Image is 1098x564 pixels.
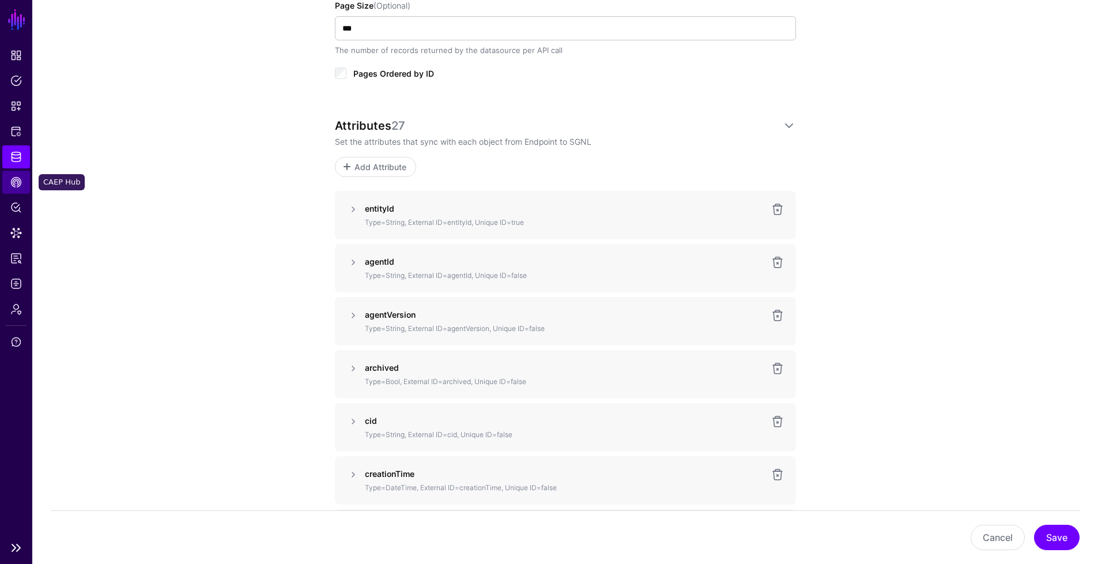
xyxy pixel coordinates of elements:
[10,75,22,87] span: Policies
[39,174,85,190] div: CAEP Hub
[335,136,796,148] p: Set the attributes that sync with each object from Endpoint to SGNL
[335,45,796,57] div: The number of records returned by the datasource per API call
[10,336,22,348] span: Support
[365,270,748,281] p: Type=String, External ID=agentId, Unique ID=false
[2,272,30,295] a: Logs
[365,469,414,479] strong: creationTime
[2,95,30,118] a: Snippets
[10,126,22,137] span: Protected Systems
[2,298,30,321] a: Admin
[365,416,377,426] strong: cid
[10,100,22,112] span: Snippets
[2,145,30,168] a: Identity Data Fabric
[1034,525,1080,550] button: Save
[10,303,22,315] span: Admin
[2,69,30,92] a: Policies
[365,217,748,228] p: Type=String, External ID=entityId, Unique ID=true
[2,120,30,143] a: Protected Systems
[365,324,748,334] p: Type=String, External ID=agentVersion, Unique ID=false
[365,310,416,319] strong: agentVersion
[365,257,394,266] strong: agentId
[365,363,399,373] strong: archived
[391,119,405,133] span: 27
[373,1,410,10] span: (Optional)
[2,221,30,245] a: Data Lens
[10,227,22,239] span: Data Lens
[365,430,748,440] p: Type=String, External ID=cid, Unique ID=false
[335,119,782,133] div: Attributes
[10,278,22,289] span: Logs
[365,483,748,493] p: Type=DateTime, External ID=creationTime, Unique ID=false
[2,247,30,270] a: Reports
[7,7,27,32] a: SGNL
[10,176,22,188] span: CAEP Hub
[10,50,22,61] span: Dashboard
[10,253,22,264] span: Reports
[353,69,434,78] span: Pages Ordered by ID
[365,204,394,213] strong: entityId
[353,161,407,173] span: Add Attribute
[2,171,30,194] a: CAEP Hub
[10,202,22,213] span: Policy Lens
[10,151,22,163] span: Identity Data Fabric
[365,377,748,387] p: Type=Bool, External ID=archived, Unique ID=false
[2,196,30,219] a: Policy Lens
[2,44,30,67] a: Dashboard
[971,525,1025,550] button: Cancel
